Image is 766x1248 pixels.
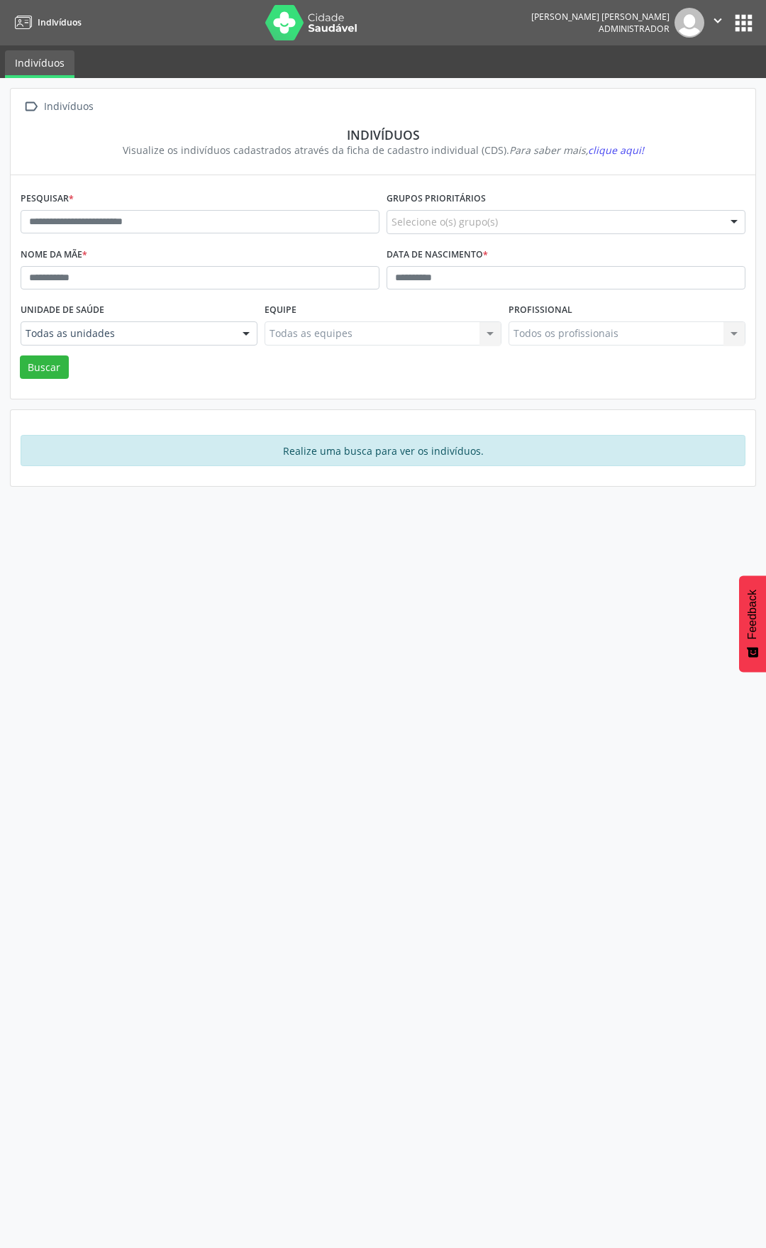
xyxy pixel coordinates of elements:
[509,299,572,321] label: Profissional
[710,13,726,28] i: 
[21,299,104,321] label: Unidade de saúde
[21,244,87,266] label: Nome da mãe
[387,244,488,266] label: Data de nascimento
[10,11,82,34] a: Indivíduos
[41,96,96,117] div: Indivíduos
[588,143,644,157] span: clique aqui!
[704,8,731,38] button: 
[387,188,486,210] label: Grupos prioritários
[509,143,644,157] i: Para saber mais,
[675,8,704,38] img: img
[21,435,745,466] div: Realize uma busca para ver os indivíduos.
[5,50,74,78] a: Indivíduos
[599,23,670,35] span: Administrador
[739,575,766,672] button: Feedback - Mostrar pesquisa
[392,214,498,229] span: Selecione o(s) grupo(s)
[26,326,228,341] span: Todas as unidades
[21,188,74,210] label: Pesquisar
[731,11,756,35] button: apps
[265,299,296,321] label: Equipe
[21,96,96,117] a:  Indivíduos
[38,16,82,28] span: Indivíduos
[30,127,736,143] div: Indivíduos
[30,143,736,158] div: Visualize os indivíduos cadastrados através da ficha de cadastro individual (CDS).
[20,355,69,380] button: Buscar
[21,96,41,117] i: 
[531,11,670,23] div: [PERSON_NAME] [PERSON_NAME]
[746,590,759,639] span: Feedback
